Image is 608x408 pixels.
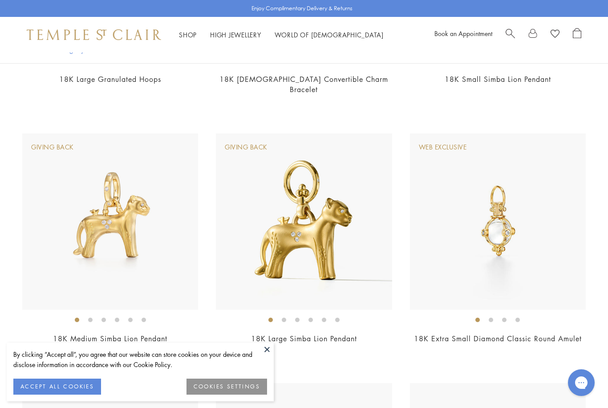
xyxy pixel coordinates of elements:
[13,349,267,370] div: By clicking “Accept all”, you agree that our website can store cookies on your device and disclos...
[179,29,384,40] nav: Main navigation
[13,379,101,395] button: ACCEPT ALL COOKIES
[53,334,167,343] a: 18K Medium Simba Lion Pendant
[225,142,268,152] div: Giving Back
[27,29,161,40] img: Temple St. Clair
[573,28,581,41] a: Open Shopping Bag
[419,142,467,152] div: Web Exclusive
[31,142,74,152] div: Giving Back
[414,334,582,343] a: 18K Extra Small Diamond Classic Round Amulet
[410,133,586,309] img: P51800-R8
[434,29,492,38] a: Book an Appointment
[186,379,267,395] button: COOKIES SETTINGS
[275,30,384,39] a: World of [DEMOGRAPHIC_DATA]World of [DEMOGRAPHIC_DATA]
[216,133,392,309] img: P31840-LIONSM
[251,334,357,343] a: 18K Large Simba Lion Pendant
[219,74,388,94] a: 18K [DEMOGRAPHIC_DATA] Convertible Charm Bracelet
[251,4,353,13] p: Enjoy Complimentary Delivery & Returns
[445,74,551,84] a: 18K Small Simba Lion Pendant
[59,74,161,84] a: 18K Large Granulated Hoops
[563,366,599,399] iframe: Gorgias live chat messenger
[506,28,515,41] a: Search
[179,30,197,39] a: ShopShop
[551,28,559,41] a: View Wishlist
[210,30,261,39] a: High JewelleryHigh Jewellery
[22,133,198,309] img: P31840-LIONSM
